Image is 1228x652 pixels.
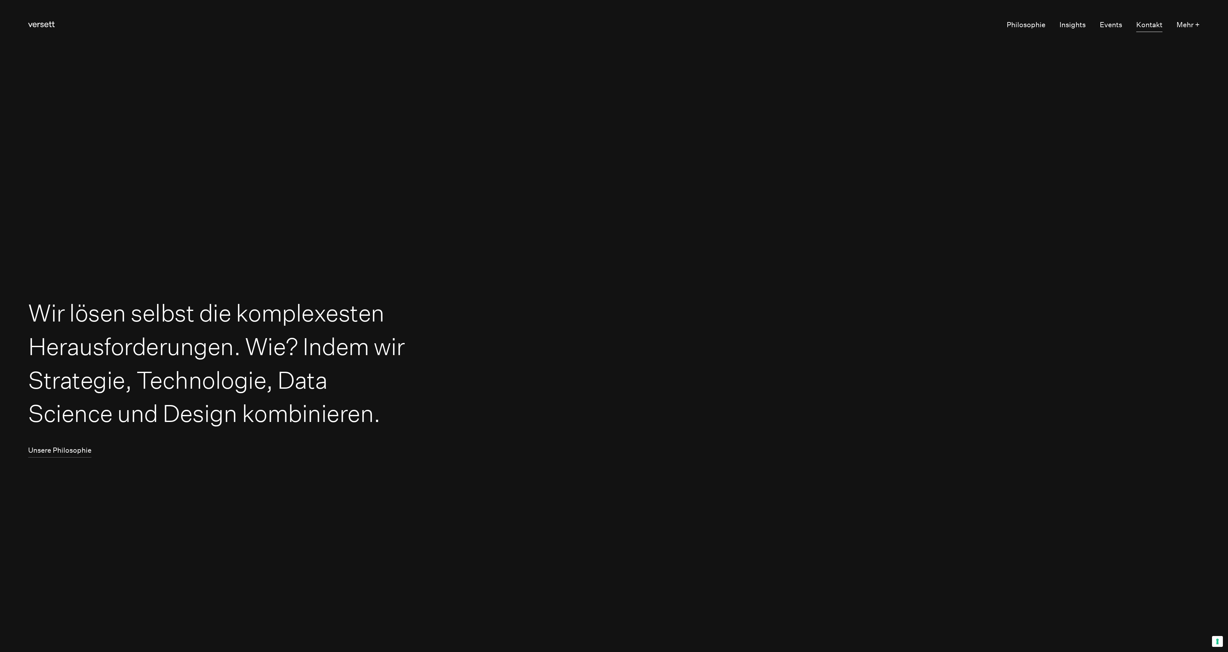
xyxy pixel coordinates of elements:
a: Kontakt [1136,19,1162,32]
a: Events [1100,19,1122,32]
button: Mehr + [1177,19,1200,32]
a: Insights [1059,19,1086,32]
a: Philosophie [1007,19,1045,32]
button: Your consent preferences for tracking technologies [1212,636,1223,647]
h1: Wir lösen selbst die komplexesten Herausforderungen. Wie? Indem wir Strategie, Technologie, Data ... [28,296,411,430]
a: Unsere Philosophie [28,444,91,457]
